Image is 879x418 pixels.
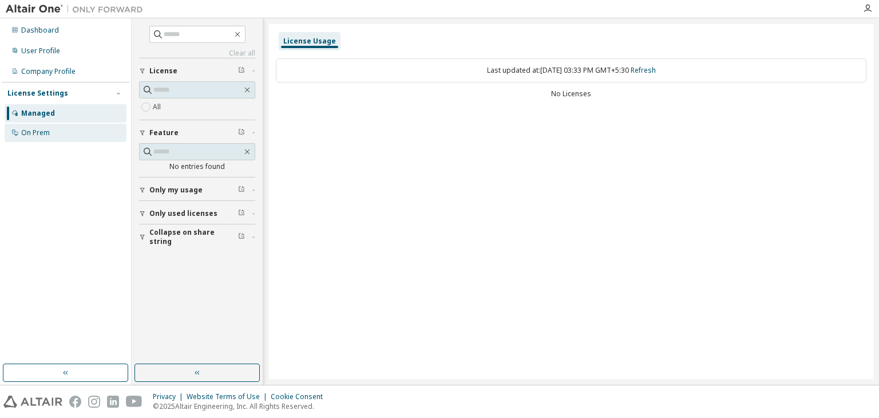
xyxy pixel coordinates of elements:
span: Clear filter [238,66,245,76]
span: Feature [149,128,179,137]
div: User Profile [21,46,60,56]
a: Refresh [631,65,656,75]
img: altair_logo.svg [3,396,62,408]
button: License [139,58,255,84]
span: License [149,66,177,76]
span: Clear filter [238,232,245,242]
span: Clear filter [238,128,245,137]
span: Clear filter [238,209,245,218]
button: Feature [139,120,255,145]
img: instagram.svg [88,396,100,408]
div: Company Profile [21,67,76,76]
button: Only used licenses [139,201,255,226]
img: Altair One [6,3,149,15]
div: Managed [21,109,55,118]
img: linkedin.svg [107,396,119,408]
span: Only my usage [149,186,203,195]
div: Website Terms of Use [187,392,271,401]
div: On Prem [21,128,50,137]
span: Clear filter [238,186,245,195]
div: No Licenses [276,89,866,98]
button: Only my usage [139,178,255,203]
div: Privacy [153,392,187,401]
a: Clear all [139,49,255,58]
div: Cookie Consent [271,392,330,401]
button: Collapse on share string [139,224,255,250]
img: youtube.svg [126,396,142,408]
div: Last updated at: [DATE] 03:33 PM GMT+5:30 [276,58,866,82]
span: Collapse on share string [149,228,238,246]
img: facebook.svg [69,396,81,408]
div: No entries found [139,162,255,171]
div: Dashboard [21,26,59,35]
span: Only used licenses [149,209,217,218]
label: All [153,100,163,114]
div: License Settings [7,89,68,98]
div: License Usage [283,37,336,46]
p: © 2025 Altair Engineering, Inc. All Rights Reserved. [153,401,330,411]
